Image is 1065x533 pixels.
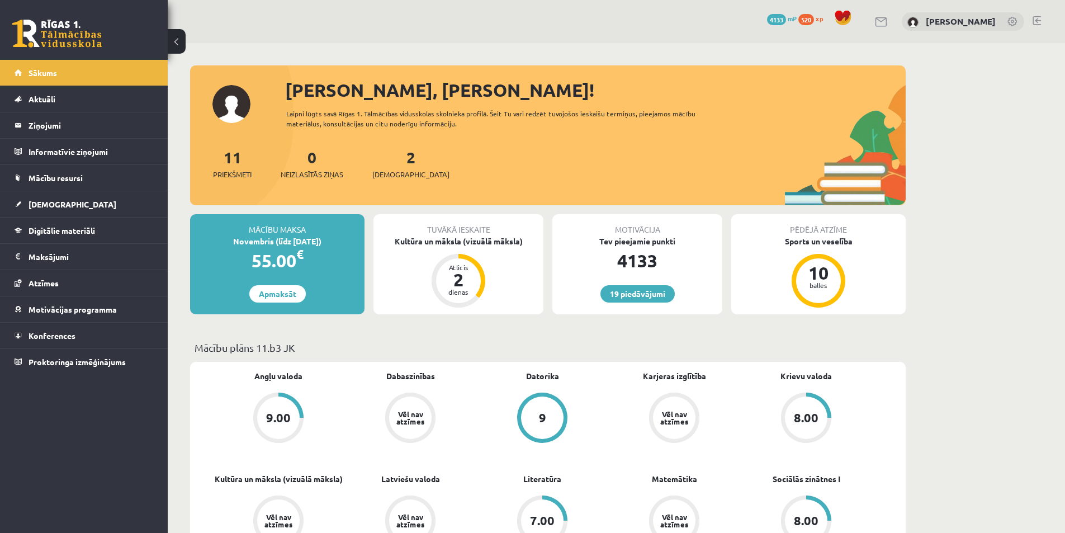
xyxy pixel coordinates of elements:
a: Krievu valoda [780,370,832,382]
div: Mācību maksa [190,214,365,235]
a: 11Priekšmeti [213,147,252,180]
div: Motivācija [552,214,722,235]
div: [PERSON_NAME], [PERSON_NAME]! [285,77,906,103]
div: Vēl nav atzīmes [263,513,294,528]
div: Pēdējā atzīme [731,214,906,235]
legend: Maksājumi [29,244,154,270]
a: 520 xp [798,14,829,23]
div: Vēl nav atzīmes [395,411,426,425]
img: Kristiāns Rozītis [907,17,919,28]
span: [DEMOGRAPHIC_DATA] [372,169,449,180]
a: Rīgas 1. Tālmācības vidusskola [12,20,102,48]
span: mP [788,14,797,23]
a: Atzīmes [15,270,154,296]
a: Ziņojumi [15,112,154,138]
a: Motivācijas programma [15,296,154,322]
div: 8.00 [794,412,818,424]
a: Digitālie materiāli [15,218,154,243]
span: Konferences [29,331,75,341]
div: Novembris (līdz [DATE]) [190,235,365,247]
div: 9 [539,412,546,424]
div: 9.00 [266,412,291,424]
span: Motivācijas programma [29,304,117,314]
span: Digitālie materiāli [29,225,95,235]
a: 4133 mP [767,14,797,23]
div: Vēl nav atzīmes [659,411,690,425]
span: 520 [798,14,814,25]
a: Vēl nav atzīmes [344,393,476,445]
p: Mācību plāns 11.b3 JK [195,340,901,355]
a: Sociālās zinātnes I [773,473,840,485]
span: € [296,246,304,262]
a: Dabaszinības [386,370,435,382]
a: Maksājumi [15,244,154,270]
span: [DEMOGRAPHIC_DATA] [29,199,116,209]
div: 55.00 [190,247,365,274]
a: 0Neizlasītās ziņas [281,147,343,180]
a: [PERSON_NAME] [926,16,996,27]
div: Laipni lūgts savā Rīgas 1. Tālmācības vidusskolas skolnieka profilā. Šeit Tu vari redzēt tuvojošo... [286,109,716,129]
div: 10 [802,264,835,282]
a: Sports un veselība 10 balles [731,235,906,309]
span: 4133 [767,14,786,25]
a: Matemātika [652,473,697,485]
div: Vēl nav atzīmes [659,513,690,528]
span: Mācību resursi [29,173,83,183]
span: Atzīmes [29,278,59,288]
a: Kultūra un māksla (vizuālā māksla) Atlicis 2 dienas [373,235,543,309]
div: 7.00 [530,515,555,527]
a: Konferences [15,323,154,348]
legend: Informatīvie ziņojumi [29,139,154,164]
div: Atlicis [442,264,475,271]
span: Sākums [29,68,57,78]
div: Tev pieejamie punkti [552,235,722,247]
a: Informatīvie ziņojumi [15,139,154,164]
div: 8.00 [794,515,818,527]
a: Aktuāli [15,86,154,112]
div: Tuvākā ieskaite [373,214,543,235]
div: balles [802,282,835,289]
a: [DEMOGRAPHIC_DATA] [15,191,154,217]
a: Karjeras izglītība [643,370,706,382]
a: 2[DEMOGRAPHIC_DATA] [372,147,449,180]
span: Priekšmeti [213,169,252,180]
a: 8.00 [740,393,872,445]
a: Kultūra un māksla (vizuālā māksla) [215,473,343,485]
a: 19 piedāvājumi [600,285,675,303]
a: Sākums [15,60,154,86]
a: Angļu valoda [254,370,302,382]
div: 2 [442,271,475,289]
span: Proktoringa izmēģinājums [29,357,126,367]
a: Vēl nav atzīmes [608,393,740,445]
a: 9.00 [212,393,344,445]
div: dienas [442,289,475,295]
a: Proktoringa izmēģinājums [15,349,154,375]
legend: Ziņojumi [29,112,154,138]
div: Vēl nav atzīmes [395,513,426,528]
span: Neizlasītās ziņas [281,169,343,180]
a: Apmaksāt [249,285,306,303]
div: Sports un veselība [731,235,906,247]
a: Literatūra [523,473,561,485]
a: 9 [476,393,608,445]
a: Mācību resursi [15,165,154,191]
span: Aktuāli [29,94,55,104]
div: 4133 [552,247,722,274]
span: xp [816,14,823,23]
a: Datorika [526,370,559,382]
a: Latviešu valoda [381,473,440,485]
div: Kultūra un māksla (vizuālā māksla) [373,235,543,247]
